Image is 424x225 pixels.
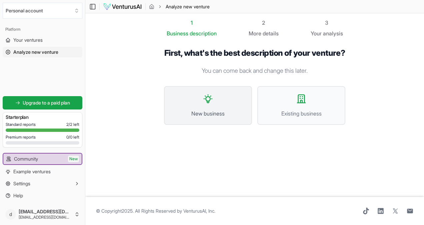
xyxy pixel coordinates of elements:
[66,122,79,127] span: 2 / 2 left
[23,99,70,106] span: Upgrade to a paid plan
[3,24,82,35] div: Platform
[13,192,23,199] span: Help
[13,168,51,175] span: Example ventures
[68,156,79,162] span: New
[257,86,345,125] button: Existing business
[19,209,72,215] span: [EMAIL_ADDRESS][DOMAIN_NAME]
[103,3,142,11] img: logo
[149,3,210,10] nav: breadcrumb
[265,109,338,118] span: Existing business
[96,208,215,214] span: © Copyright 2025 . All Rights Reserved by .
[6,114,79,121] h3: Starter plan
[166,3,210,10] span: Analyze new venture
[311,29,322,37] span: Your
[13,180,30,187] span: Settings
[14,156,38,162] span: Community
[249,29,261,37] span: More
[6,122,36,127] span: Standard reports
[3,178,82,189] button: Settings
[3,47,82,57] a: Analyze new venture
[5,209,16,220] span: d
[190,30,217,37] span: description
[66,135,79,140] span: 0 / 0 left
[164,66,345,75] p: You can come back and change this later.
[19,215,72,220] span: [EMAIL_ADDRESS][DOMAIN_NAME]
[167,19,217,27] div: 1
[3,166,82,177] a: Example ventures
[249,19,279,27] div: 2
[3,190,82,201] a: Help
[3,206,82,222] button: d[EMAIL_ADDRESS][DOMAIN_NAME][EMAIL_ADDRESS][DOMAIN_NAME]
[311,19,343,27] div: 3
[13,49,58,55] span: Analyze new venture
[3,35,82,45] a: Your ventures
[323,30,343,37] span: analysis
[167,29,188,37] span: Business
[3,96,82,109] a: Upgrade to a paid plan
[13,37,43,43] span: Your ventures
[183,208,214,214] a: VenturusAI, Inc
[263,30,279,37] span: details
[6,135,36,140] span: Premium reports
[3,154,82,164] a: CommunityNew
[3,3,82,19] button: Select an organization
[164,48,345,58] h1: First, what's the best description of your venture?
[171,109,245,118] span: New business
[164,86,252,125] button: New business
